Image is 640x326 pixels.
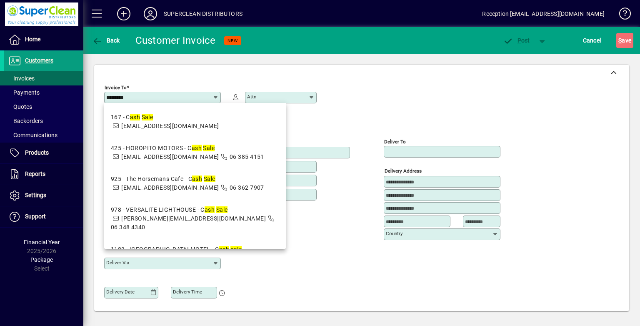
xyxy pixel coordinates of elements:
[227,38,238,43] span: NEW
[517,37,521,44] span: P
[8,89,40,96] span: Payments
[219,246,229,253] em: ash
[25,57,53,64] span: Customers
[130,114,140,120] em: ash
[613,2,630,29] a: Knowledge Base
[111,144,264,153] div: 425 - HOROPITO MOTORS - C
[205,206,215,213] em: ash
[111,224,145,231] span: 06 348 4340
[230,184,264,191] span: 06 362 7907
[4,143,83,163] a: Products
[4,164,83,185] a: Reports
[25,171,45,177] span: Reports
[4,185,83,206] a: Settings
[104,199,286,238] mat-option: 978 - VERSALITE LIGHTHOUSE - Cash Sale
[121,184,219,191] span: [EMAIL_ADDRESS][DOMAIN_NAME]
[581,33,603,48] button: Cancel
[104,238,286,269] mat-option: 1183 - CASTLETOWN MOTEL - Cash sale
[4,29,83,50] a: Home
[111,175,264,183] div: 925 - The Horsemans Cafe - C
[121,153,219,160] span: [EMAIL_ADDRESS][DOMAIN_NAME]
[110,6,137,21] button: Add
[24,239,60,246] span: Financial Year
[247,94,256,100] mat-label: Attn
[230,246,242,253] em: sale
[106,260,129,266] mat-label: Deliver via
[384,139,406,145] mat-label: Deliver To
[142,114,153,120] em: Sale
[618,34,631,47] span: ave
[8,132,57,138] span: Communications
[386,231,402,236] mat-label: Country
[104,137,286,168] mat-option: 425 - HOROPITO MOTORS - Cash Sale
[137,6,164,21] button: Profile
[25,213,46,220] span: Support
[135,34,216,47] div: Customer Invoice
[4,114,83,128] a: Backorders
[105,85,127,90] mat-label: Invoice To
[104,106,286,137] mat-option: 167 - Cash Sale
[230,153,264,160] span: 06 385 4151
[92,37,120,44] span: Back
[111,245,264,254] div: 1183 - [GEOGRAPHIC_DATA] MOTEL - C
[173,289,202,295] mat-label: Delivery time
[192,176,202,182] em: ash
[4,71,83,85] a: Invoices
[121,215,266,222] span: [PERSON_NAME][EMAIL_ADDRESS][DOMAIN_NAME]
[4,206,83,227] a: Support
[4,100,83,114] a: Quotes
[83,33,129,48] app-page-header-button: Back
[25,192,46,198] span: Settings
[8,75,35,82] span: Invoices
[203,145,215,151] em: Sale
[4,128,83,142] a: Communications
[616,33,633,48] button: Save
[4,85,83,100] a: Payments
[25,149,49,156] span: Products
[618,37,622,44] span: S
[111,113,219,122] div: 167 - C
[111,206,279,214] div: 978 - VERSALITE LIGHTHOUSE - C
[503,37,530,44] span: ost
[216,206,228,213] em: Sale
[164,7,242,20] div: SUPERCLEAN DISTRIBUTORS
[499,33,534,48] button: Post
[106,289,135,295] mat-label: Delivery date
[25,36,40,43] span: Home
[204,176,215,182] em: Sale
[30,256,53,263] span: Package
[583,34,601,47] span: Cancel
[121,123,219,129] span: [EMAIL_ADDRESS][DOMAIN_NAME]
[90,33,122,48] button: Back
[8,103,32,110] span: Quotes
[104,168,286,199] mat-option: 925 - The Horsemans Cafe - Cash Sale
[482,7,605,20] div: Reception [EMAIL_ADDRESS][DOMAIN_NAME]
[8,118,43,124] span: Backorders
[192,145,202,151] em: ash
